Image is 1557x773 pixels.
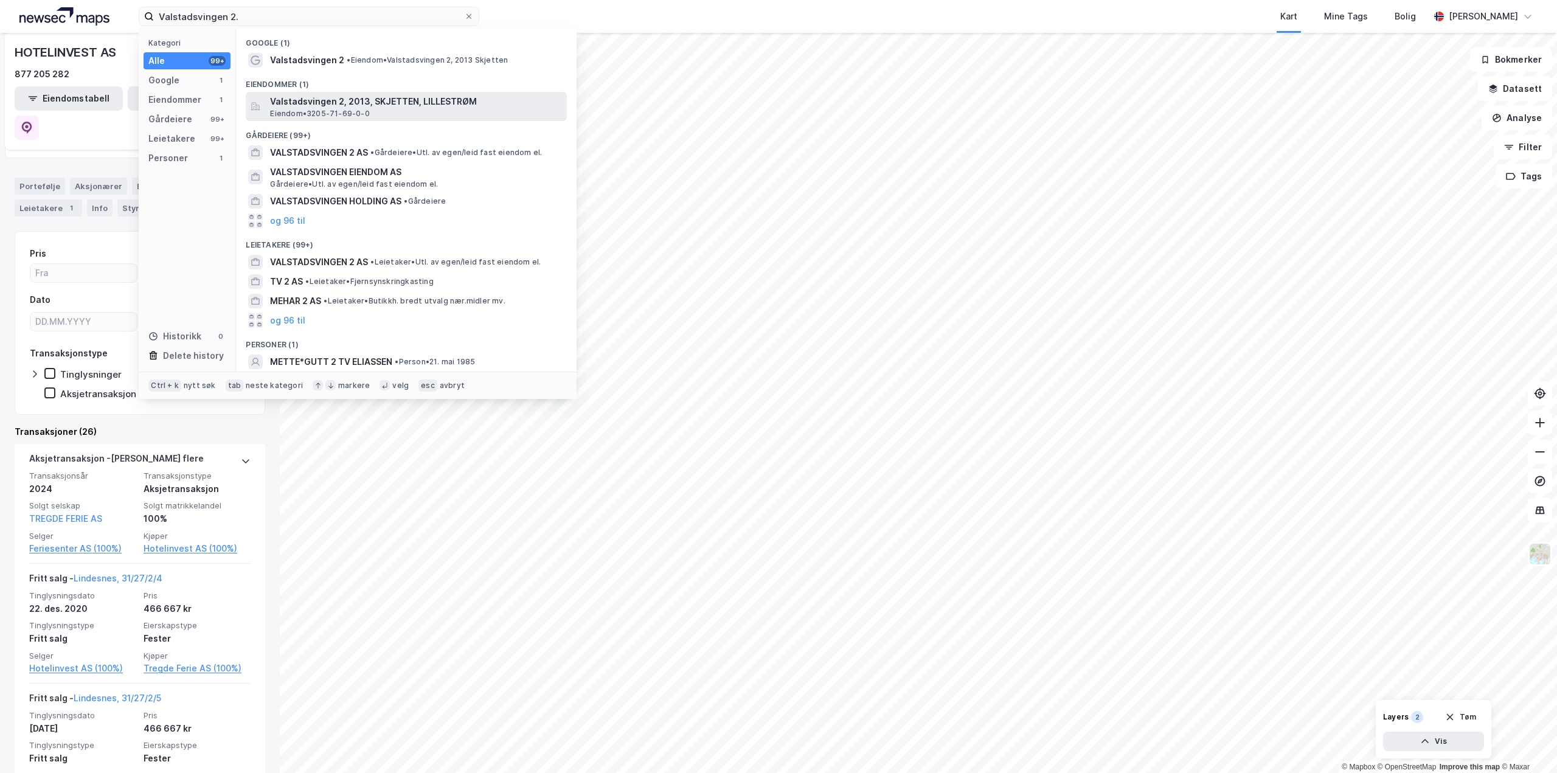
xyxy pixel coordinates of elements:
span: Selger [29,531,136,541]
a: Improve this map [1440,763,1500,771]
span: VALSTADSVINGEN 2 AS [270,255,368,269]
a: Lindesnes, 31/27/2/4 [74,573,162,583]
span: Pris [144,591,251,601]
div: Eiendommer (1) [236,70,577,92]
span: Tinglysningstype [29,740,136,750]
div: Fritt salg [29,631,136,646]
span: Eiendom • Valstadsvingen 2, 2013 Skjetten [347,55,508,65]
div: Bolig [1395,9,1416,24]
a: OpenStreetMap [1378,763,1437,771]
a: TREGDE FERIE AS [29,513,102,524]
button: Bokmerker [1470,47,1552,72]
div: esc [418,380,437,392]
div: Gårdeiere (99+) [236,121,577,143]
span: Pris [144,710,251,721]
span: Selger [29,651,136,661]
span: VALSTADSVINGEN HOLDING AS [270,194,401,209]
span: • [370,257,374,266]
div: Tinglysninger [60,369,122,380]
span: MEHAR 2 AS [270,294,321,308]
div: Eiendommer [132,178,207,195]
a: Tregde Ferie AS (100%) [144,661,251,676]
span: VALSTADSVINGEN 2 AS [270,145,368,160]
span: Transaksjonsår [29,471,136,481]
input: DD.MM.YYYY [30,313,137,331]
button: Vis [1383,732,1484,751]
div: Fritt salg - [29,691,161,710]
span: Solgt selskap [29,501,136,511]
div: velg [392,381,409,390]
span: Leietaker • Fjernsynskringkasting [305,277,433,286]
div: Styret [117,199,167,217]
div: 1 [216,75,226,85]
div: neste kategori [246,381,303,390]
span: Tinglysningsdato [29,710,136,721]
div: markere [338,381,370,390]
div: 466 667 kr [144,721,251,736]
div: 2 [1411,711,1423,723]
button: Datasett [1478,77,1552,101]
div: 466 667 kr [144,601,251,616]
div: Aksjonærer [70,178,127,195]
div: Aksjetransaksjon [144,482,251,496]
button: Analyse [1482,106,1552,130]
div: Leietakere [148,131,195,146]
span: Leietaker • Utl. av egen/leid fast eiendom el. [370,257,541,267]
span: Gårdeiere • Utl. av egen/leid fast eiendom el. [270,179,438,189]
div: [DATE] [29,721,136,736]
div: Personer (1) [236,330,577,352]
span: • [395,357,398,366]
button: og 96 til [270,313,305,328]
iframe: Chat Widget [1496,715,1557,773]
span: Eierskapstype [144,620,251,631]
div: Eiendommer [148,92,201,107]
div: 99+ [209,134,226,144]
div: 99+ [209,56,226,66]
div: Transaksjoner (26) [15,425,265,439]
div: HOTELINVEST AS [15,43,119,62]
div: 1 [216,95,226,105]
div: 1 [216,153,226,163]
a: Hotelinvest AS (100%) [144,541,251,556]
span: Eiendom • 3205-71-69-0-0 [270,109,369,119]
span: Person • 21. mai 1985 [395,357,475,367]
div: Layers [1383,712,1409,722]
img: Z [1528,542,1552,566]
div: 0 [216,331,226,341]
div: Transaksjonstype [30,346,108,361]
div: Fester [144,751,251,766]
button: og 96 til [270,213,305,228]
div: Leietakere (99+) [236,231,577,252]
a: Mapbox [1342,763,1375,771]
span: Solgt matrikkelandel [144,501,251,511]
a: Lindesnes, 31/27/2/5 [74,693,161,703]
span: Valstadsvingen 2 [270,53,344,68]
span: Kjøper [144,651,251,661]
button: Leietakertabell [128,86,236,111]
button: Eiendomstabell [15,86,123,111]
span: • [404,196,407,206]
div: Historikk [148,329,201,344]
span: Gårdeiere • Utl. av egen/leid fast eiendom el. [370,148,542,158]
div: Info [87,199,113,217]
div: 100% [144,511,251,526]
button: Tøm [1437,707,1484,727]
span: • [347,55,350,64]
div: Fester [144,631,251,646]
div: avbryt [440,381,465,390]
div: Leietakere [15,199,82,217]
span: VALSTADSVINGEN EIENDOM AS [270,165,562,179]
div: tab [226,380,244,392]
input: Fra [30,264,137,282]
span: Leietaker • Butikkh. bredt utvalg nær.midler mv. [324,296,505,306]
div: Dato [30,293,50,307]
div: Ctrl + k [148,380,181,392]
div: 99+ [209,114,226,124]
span: Tinglysningstype [29,620,136,631]
button: Tags [1496,164,1552,189]
span: Transaksjonstype [144,471,251,481]
div: Portefølje [15,178,65,195]
span: Tinglysningsdato [29,591,136,601]
span: • [370,148,374,157]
